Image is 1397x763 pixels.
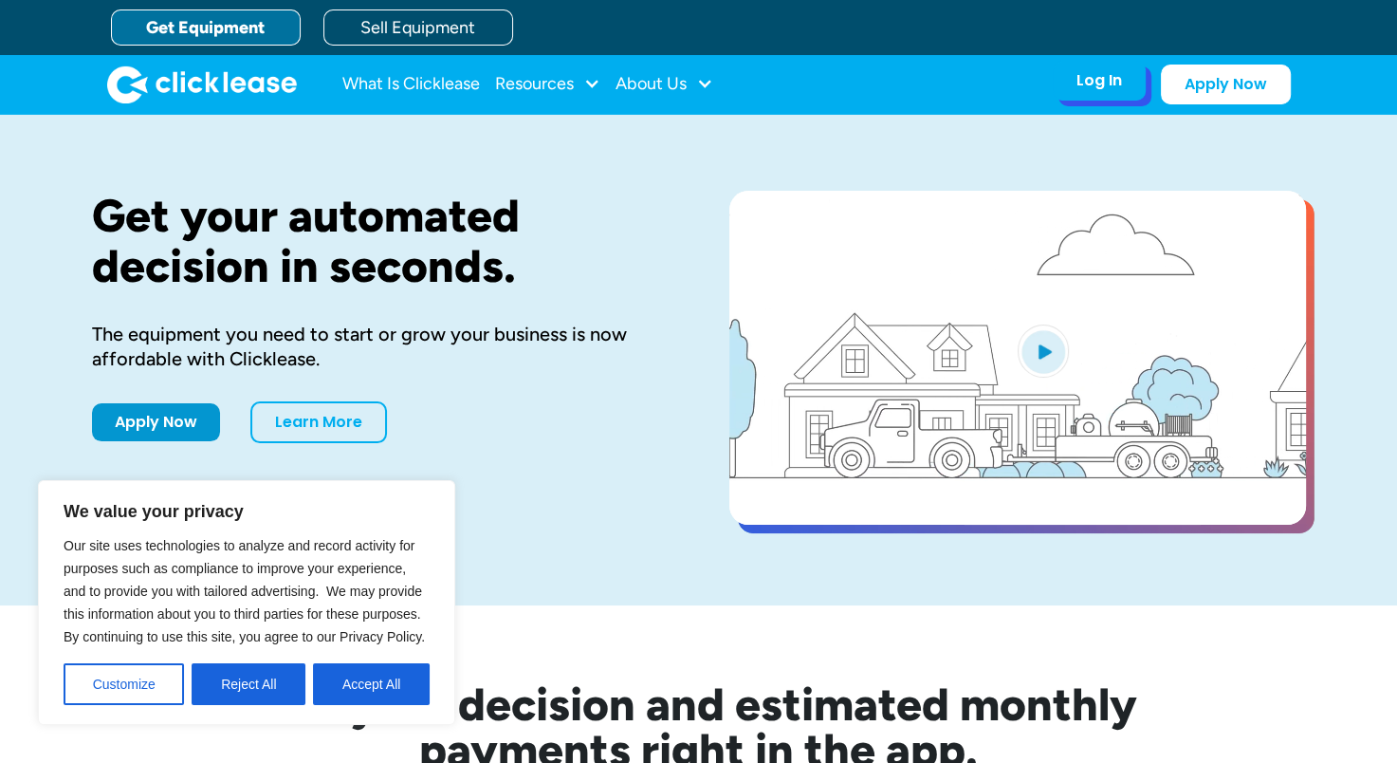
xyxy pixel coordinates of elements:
[1018,325,1069,378] img: Blue play button logo on a light blue circular background
[729,191,1306,525] a: open lightbox
[192,663,305,705] button: Reject All
[1076,71,1122,90] div: Log In
[64,500,430,523] p: We value your privacy
[616,65,713,103] div: About Us
[92,191,669,291] h1: Get your automated decision in seconds.
[495,65,600,103] div: Resources
[313,663,430,705] button: Accept All
[107,65,297,103] a: home
[64,663,184,705] button: Customize
[250,401,387,443] a: Learn More
[64,538,425,644] span: Our site uses technologies to analyze and record activity for purposes such as compliance to impr...
[342,65,480,103] a: What Is Clicklease
[323,9,513,46] a: Sell Equipment
[111,9,301,46] a: Get Equipment
[92,322,669,371] div: The equipment you need to start or grow your business is now affordable with Clicklease.
[1161,65,1291,104] a: Apply Now
[92,403,220,441] a: Apply Now
[107,65,297,103] img: Clicklease logo
[38,480,455,725] div: We value your privacy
